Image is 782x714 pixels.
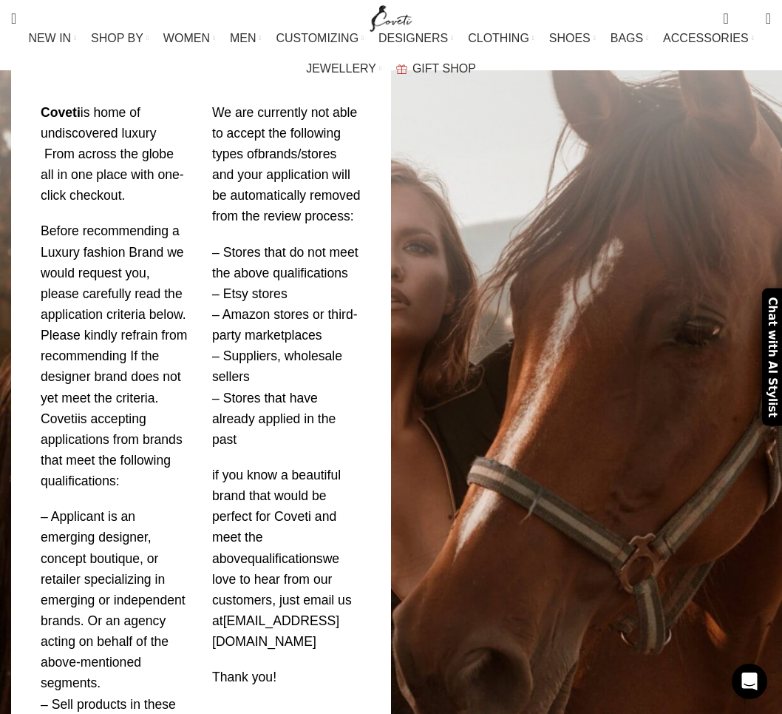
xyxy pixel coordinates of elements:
[212,465,361,652] p: if you know a beautiful brand that would be perfect for Coveti and meet the above we love to hear...
[740,4,755,33] div: My Wishlist
[306,54,381,84] a: JEWELLERY
[378,31,448,45] span: DESIGNERS
[230,24,261,53] a: MEN
[248,551,323,566] a: qualifications
[28,24,76,53] a: NEW IN
[91,31,143,45] span: SHOP BY
[732,664,767,699] div: Open Intercom Messenger
[468,24,534,53] a: CLOTHING
[258,146,298,161] a: brands
[41,102,190,206] p: is home of undiscovered luxury From across the globe all in one place with one-click checkout.
[4,24,778,84] div: Main navigation
[230,31,256,45] span: MEN
[91,24,149,53] a: SHOP BY
[367,11,416,24] a: Site logo
[396,64,407,74] img: GiftBag
[396,54,476,84] a: GIFT SHOP
[468,31,529,45] span: CLOTHING
[163,24,215,53] a: WOMEN
[212,613,339,649] a: [EMAIL_ADDRESS][DOMAIN_NAME]
[663,31,749,45] span: ACCESSORIES
[549,24,596,53] a: SHOES
[412,61,476,75] span: GIFT SHOP
[276,24,364,53] a: CUSTOMIZING
[4,4,24,33] a: Search
[663,24,754,53] a: ACCESSORIES
[611,31,643,45] span: BAGS
[743,15,754,26] span: 0
[212,242,361,450] p: – Stores that do not meet the above qualifications – Etsy stores – Amazon stores or third-party m...
[212,667,361,687] p: Thank you!
[715,4,735,33] a: 0
[41,220,190,491] p: Before recommending a Luxury fashion Brand we would request you, please carefully read the applic...
[28,31,71,45] span: NEW IN
[276,31,358,45] span: CUSTOMIZING
[306,61,376,75] span: JEWELLERY
[41,411,78,426] a: Coveti
[212,102,361,227] p: We are currently not able to accept the following types of /stores and your application will be a...
[549,31,591,45] span: SHOES
[724,7,735,18] span: 0
[611,24,648,53] a: BAGS
[163,31,210,45] span: WOMEN
[41,105,81,120] strong: Coveti
[378,24,453,53] a: DESIGNERS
